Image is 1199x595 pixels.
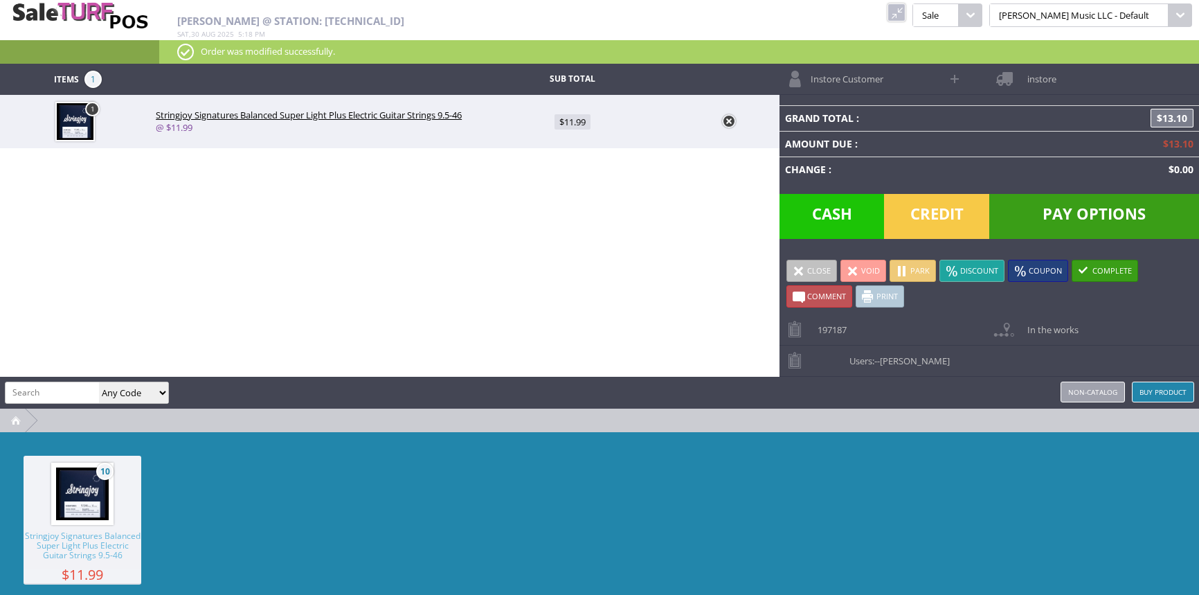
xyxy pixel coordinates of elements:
[939,260,1004,282] a: Discount
[156,121,192,134] a: @ $11.99
[177,15,777,27] h2: [PERSON_NAME] @ Station: [TECHNICAL_ID]
[840,260,886,282] a: Void
[786,260,837,282] a: Close
[1132,382,1194,402] a: Buy Product
[890,260,936,282] a: Park
[255,29,265,39] span: pm
[54,71,79,86] span: Items
[96,463,114,480] span: 10
[1020,314,1079,336] span: In the works
[884,194,989,239] span: Credit
[1072,260,1138,282] a: Complete
[177,44,1181,59] p: Order was modified successfully.
[84,71,102,88] span: 1
[191,29,199,39] span: 30
[874,355,877,367] span: -
[24,569,141,580] span: $11.99
[156,109,462,121] span: Stringjoy Signatures Balanced Super Light Plus Electric Guitar Strings 9.5-46
[989,194,1199,239] span: Pay Options
[856,285,904,308] a: Print
[1008,260,1068,282] a: Coupon
[177,29,265,39] span: , :
[912,3,958,27] span: Sale
[779,131,1030,157] td: Amount Due :
[177,29,189,39] span: Sat
[24,531,141,569] span: Stringjoy Signatures Balanced Super Light Plus Electric Guitar Strings 9.5-46
[804,64,883,85] span: Instore Customer
[1020,64,1056,85] span: instore
[877,355,950,367] span: -[PERSON_NAME]
[467,71,678,88] td: Sub Total
[6,382,99,402] input: Search
[201,29,215,39] span: Aug
[244,29,253,39] span: 18
[779,194,885,239] span: Cash
[85,102,100,116] a: 1
[1163,163,1193,176] span: $0.00
[1061,382,1125,402] a: Non-catalog
[811,314,847,336] span: 197187
[238,29,242,39] span: 5
[217,29,234,39] span: 2025
[1157,137,1193,150] span: $13.10
[807,291,846,301] span: Comment
[555,114,591,130] span: $11.99
[1151,109,1193,127] span: $13.10
[779,105,1030,131] td: Grand Total :
[989,3,1169,27] span: [PERSON_NAME] Music LLC - Default
[779,157,1030,182] td: Change :
[842,346,950,367] span: Users:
